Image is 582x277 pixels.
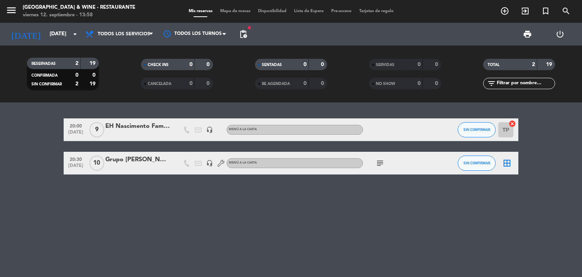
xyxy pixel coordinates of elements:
[189,62,192,67] strong: 0
[418,81,421,86] strong: 0
[262,63,282,67] span: SENTADAS
[304,81,307,86] strong: 0
[304,62,307,67] strong: 0
[262,82,290,86] span: RE AGENDADA
[555,30,565,39] i: power_settings_new
[500,6,509,16] i: add_circle_outline
[487,79,496,88] i: filter_list
[206,160,213,167] i: headset_mic
[521,6,530,16] i: exit_to_app
[185,9,216,13] span: Mis reservas
[321,81,325,86] strong: 0
[105,121,170,131] div: EH Nascimento Family
[89,122,104,137] span: 9
[70,30,80,39] i: arrow_drop_down
[508,120,516,127] i: cancel
[496,79,555,88] input: Filtrar por nombre...
[435,62,440,67] strong: 0
[321,62,325,67] strong: 0
[376,82,395,86] span: NO SHOW
[502,159,512,168] i: border_all
[458,122,496,137] button: SIN CONFIRMAR
[66,121,85,130] span: 20:00
[23,11,135,19] div: viernes 12. septiembre - 13:58
[98,31,150,37] span: Todos los servicios
[435,81,440,86] strong: 0
[89,61,97,66] strong: 19
[216,9,254,13] span: Mapa de mesas
[463,161,490,165] span: SIN CONFIRMAR
[6,5,17,16] i: menu
[92,72,97,78] strong: 0
[31,74,58,77] span: CONFIRMADA
[89,81,97,87] strong: 19
[31,82,62,86] span: SIN CONFIRMAR
[458,156,496,171] button: SIN CONFIRMAR
[562,6,571,16] i: search
[546,62,554,67] strong: 19
[31,62,56,66] span: RESERVADAS
[532,62,535,67] strong: 2
[89,156,104,171] span: 10
[207,81,211,86] strong: 0
[355,9,397,13] span: Tarjetas de regalo
[418,62,421,67] strong: 0
[541,6,550,16] i: turned_in_not
[376,63,394,67] span: SERVIDAS
[206,126,213,133] i: headset_mic
[6,26,46,42] i: [DATE]
[75,72,78,78] strong: 0
[229,128,257,131] span: MENÚ A LA CARTA
[229,161,257,164] span: MENÚ A LA CARTA
[6,5,17,19] button: menu
[247,25,252,30] span: fiber_manual_record
[254,9,290,13] span: Disponibilidad
[207,62,211,67] strong: 0
[327,9,355,13] span: Pre-acceso
[75,61,78,66] strong: 2
[148,63,169,67] span: CHECK INS
[239,30,248,39] span: pending_actions
[523,30,532,39] span: print
[148,82,171,86] span: CANCELADA
[290,9,327,13] span: Lista de Espera
[66,163,85,172] span: [DATE]
[463,127,490,132] span: SIN CONFIRMAR
[66,154,85,163] span: 20:30
[23,4,135,11] div: [GEOGRAPHIC_DATA] & Wine - Restaurante
[488,63,499,67] span: TOTAL
[75,81,78,87] strong: 2
[189,81,192,86] strong: 0
[105,155,170,165] div: Grupo [PERSON_NAME]
[375,159,385,168] i: subject
[66,130,85,138] span: [DATE]
[544,23,576,46] div: LOG OUT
